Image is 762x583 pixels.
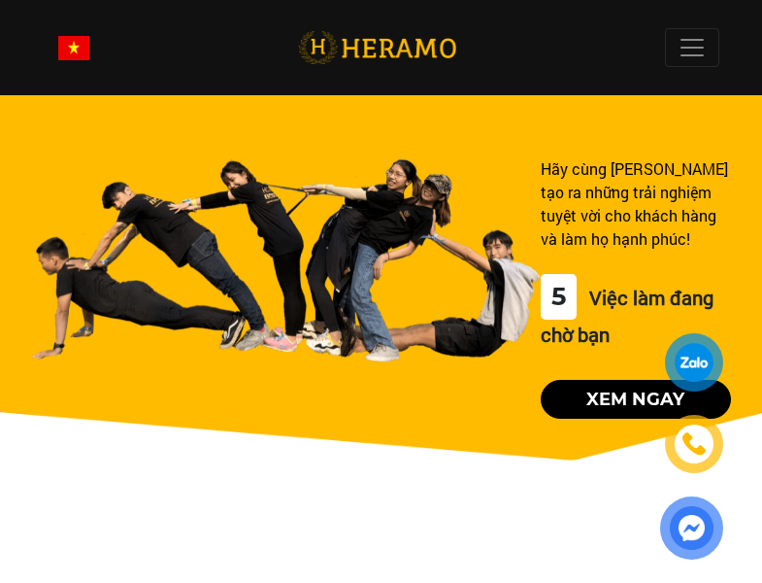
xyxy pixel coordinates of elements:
img: vn-flag.png [58,36,89,60]
div: 5 [541,274,577,320]
a: phone-icon [668,418,721,471]
div: Hãy cùng [PERSON_NAME] tạo ra những trải nghiệm tuyệt vời cho khách hàng và làm họ hạnh phúc! [541,157,731,251]
span: Việc làm đang chờ bạn [541,285,713,347]
img: logo [298,28,456,68]
button: Xem ngay [541,380,731,419]
img: banner [31,157,541,362]
img: phone-icon [679,430,708,459]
